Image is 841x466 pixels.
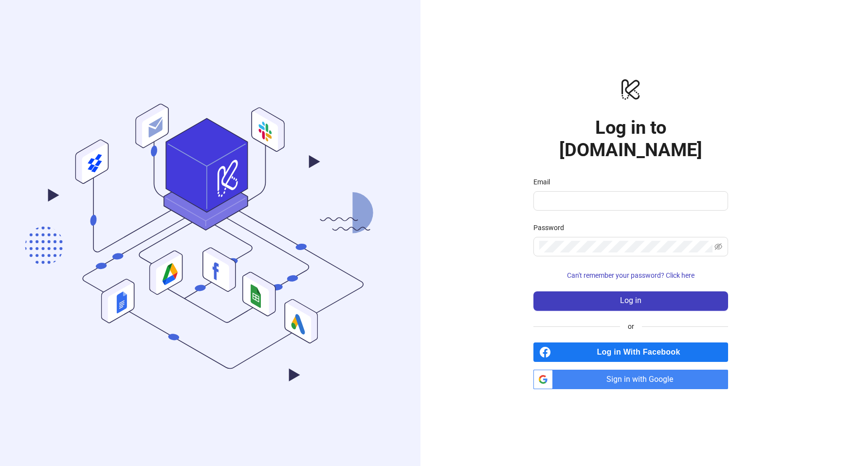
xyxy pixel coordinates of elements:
label: Email [533,177,556,187]
a: Log in With Facebook [533,342,728,362]
button: Log in [533,291,728,311]
label: Password [533,222,570,233]
input: Email [539,195,720,207]
span: eye-invisible [714,243,722,251]
span: Log in With Facebook [555,342,728,362]
a: Can't remember your password? Click here [533,271,728,279]
span: Log in [620,296,641,305]
button: Can't remember your password? Click here [533,268,728,284]
span: Can't remember your password? Click here [567,271,695,279]
span: or [620,321,642,332]
input: Password [539,241,713,252]
a: Sign in with Google [533,370,728,389]
h1: Log in to [DOMAIN_NAME] [533,116,728,161]
span: Sign in with Google [557,370,728,389]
